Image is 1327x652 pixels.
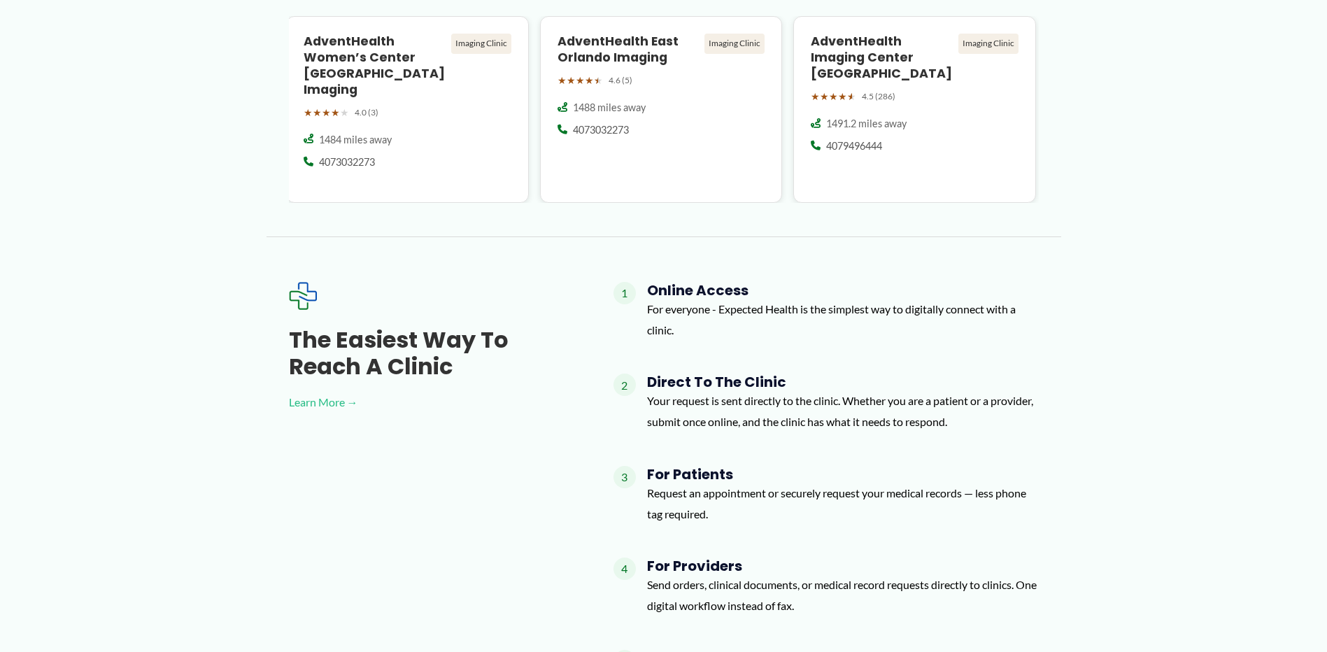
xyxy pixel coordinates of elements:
span: 4 [613,558,636,580]
a: AdventHealth Imaging Center [GEOGRAPHIC_DATA] Imaging Clinic ★★★★★ 4.5 (286) 1491.2 miles away 40... [793,16,1036,203]
span: ★ [304,104,313,122]
span: ★ [313,104,322,122]
a: Learn More → [289,392,569,413]
span: 4.5 (286) [862,89,895,104]
h4: AdventHealth East Orlando Imaging [558,34,700,66]
span: ★ [340,104,349,122]
p: Request an appointment or securely request your medical records — less phone tag required. [647,483,1039,524]
span: 1484 miles away [319,133,392,147]
span: ★ [567,71,576,90]
img: Expected Healthcare Logo [289,282,317,310]
span: ★ [594,71,603,90]
p: Send orders, clinical documents, or medical record requests directly to clinics. One digital work... [647,574,1039,616]
h4: Online Access [647,282,1039,299]
span: 4073032273 [319,155,375,169]
a: AdventHealth Women’s Center [GEOGRAPHIC_DATA] Imaging Imaging Clinic ★★★★★ 4.0 (3) 1484 miles awa... [286,16,529,203]
span: 1488 miles away [573,101,646,115]
span: 4.6 (5) [609,73,632,88]
p: For everyone - Expected Health is the simplest way to digitally connect with a clinic. [647,299,1039,340]
span: ★ [322,104,331,122]
span: ★ [331,104,340,122]
span: ★ [829,87,838,106]
span: 1 [613,282,636,304]
div: Imaging Clinic [704,34,765,53]
h4: For Providers [647,558,1039,574]
span: ★ [585,71,594,90]
span: 4079496444 [826,139,882,153]
span: 4.0 (3) [355,105,378,120]
span: 2 [613,374,636,396]
span: ★ [838,87,847,106]
p: Your request is sent directly to the clinic. Whether you are a patient or a provider, submit once... [647,390,1039,432]
div: Imaging Clinic [451,34,511,53]
span: ★ [847,87,856,106]
h3: The Easiest Way to Reach a Clinic [289,327,569,381]
span: ★ [811,87,820,106]
h4: AdventHealth Women’s Center [GEOGRAPHIC_DATA] Imaging [304,34,446,97]
span: ★ [576,71,585,90]
span: 3 [613,466,636,488]
span: ★ [558,71,567,90]
h4: For Patients [647,466,1039,483]
div: Imaging Clinic [958,34,1019,53]
span: 4073032273 [573,123,629,137]
span: 1491.2 miles away [826,117,907,131]
h4: AdventHealth Imaging Center [GEOGRAPHIC_DATA] [811,34,953,82]
h4: Direct to the Clinic [647,374,1039,390]
span: ★ [820,87,829,106]
a: AdventHealth East Orlando Imaging Imaging Clinic ★★★★★ 4.6 (5) 1488 miles away 4073032273 [540,16,783,203]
